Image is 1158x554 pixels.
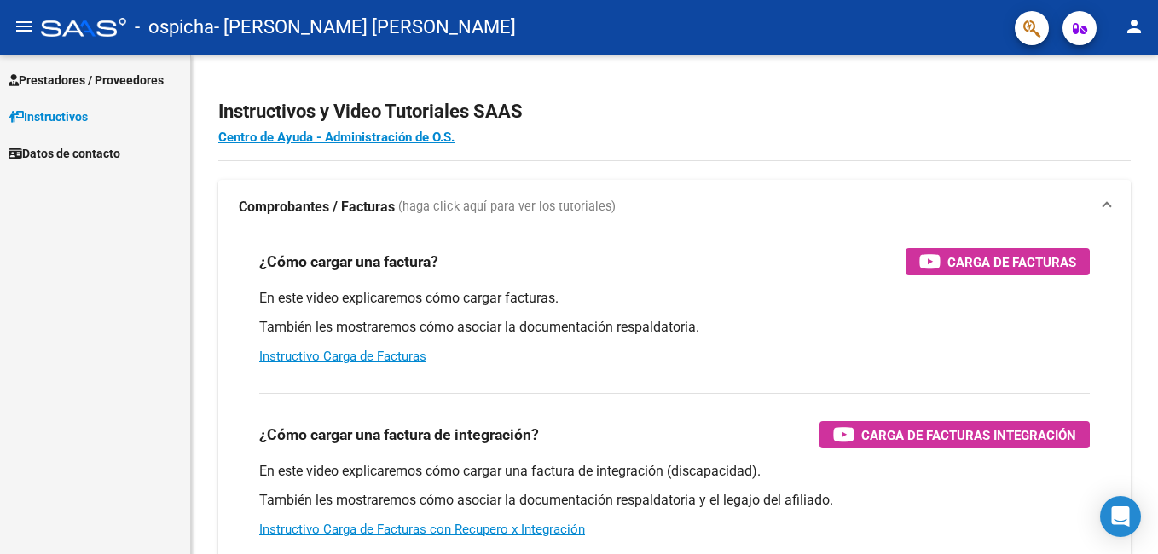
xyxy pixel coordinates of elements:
mat-icon: menu [14,16,34,37]
span: Carga de Facturas Integración [861,424,1076,446]
span: - [PERSON_NAME] [PERSON_NAME] [214,9,516,46]
span: Prestadores / Proveedores [9,71,164,89]
strong: Comprobantes / Facturas [239,198,395,216]
p: También les mostraremos cómo asociar la documentación respaldatoria y el legajo del afiliado. [259,491,1090,510]
h3: ¿Cómo cargar una factura? [259,250,438,274]
h2: Instructivos y Video Tutoriales SAAS [218,95,1131,128]
button: Carga de Facturas Integración [819,421,1090,448]
div: Open Intercom Messenger [1100,496,1141,537]
button: Carga de Facturas [906,248,1090,275]
a: Instructivo Carga de Facturas con Recupero x Integración [259,522,585,537]
h3: ¿Cómo cargar una factura de integración? [259,423,539,447]
mat-expansion-panel-header: Comprobantes / Facturas (haga click aquí para ver los tutoriales) [218,180,1131,234]
p: En este video explicaremos cómo cargar una factura de integración (discapacidad). [259,462,1090,481]
p: En este video explicaremos cómo cargar facturas. [259,289,1090,308]
a: Instructivo Carga de Facturas [259,349,426,364]
span: Datos de contacto [9,144,120,163]
span: Instructivos [9,107,88,126]
span: (haga click aquí para ver los tutoriales) [398,198,616,216]
span: Carga de Facturas [947,251,1076,273]
a: Centro de Ayuda - Administración de O.S. [218,130,455,145]
span: - ospicha [135,9,214,46]
mat-icon: person [1124,16,1144,37]
p: También les mostraremos cómo asociar la documentación respaldatoria. [259,318,1090,337]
